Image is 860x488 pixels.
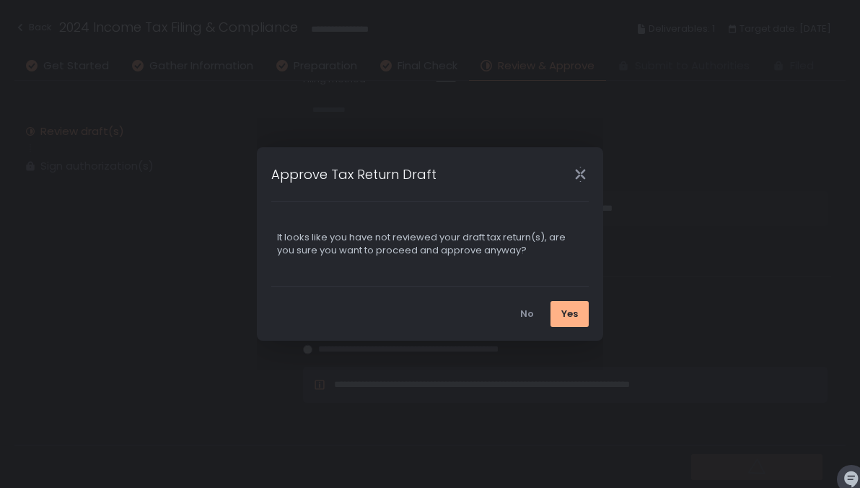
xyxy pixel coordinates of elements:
[277,231,583,257] div: It looks like you have not reviewed your draft tax return(s), are you sure you want to proceed an...
[271,165,436,184] h1: Approve Tax Return Draft
[550,301,589,327] button: Yes
[520,308,534,321] div: No
[561,308,578,321] div: Yes
[557,166,603,183] div: Close
[509,301,545,327] button: No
